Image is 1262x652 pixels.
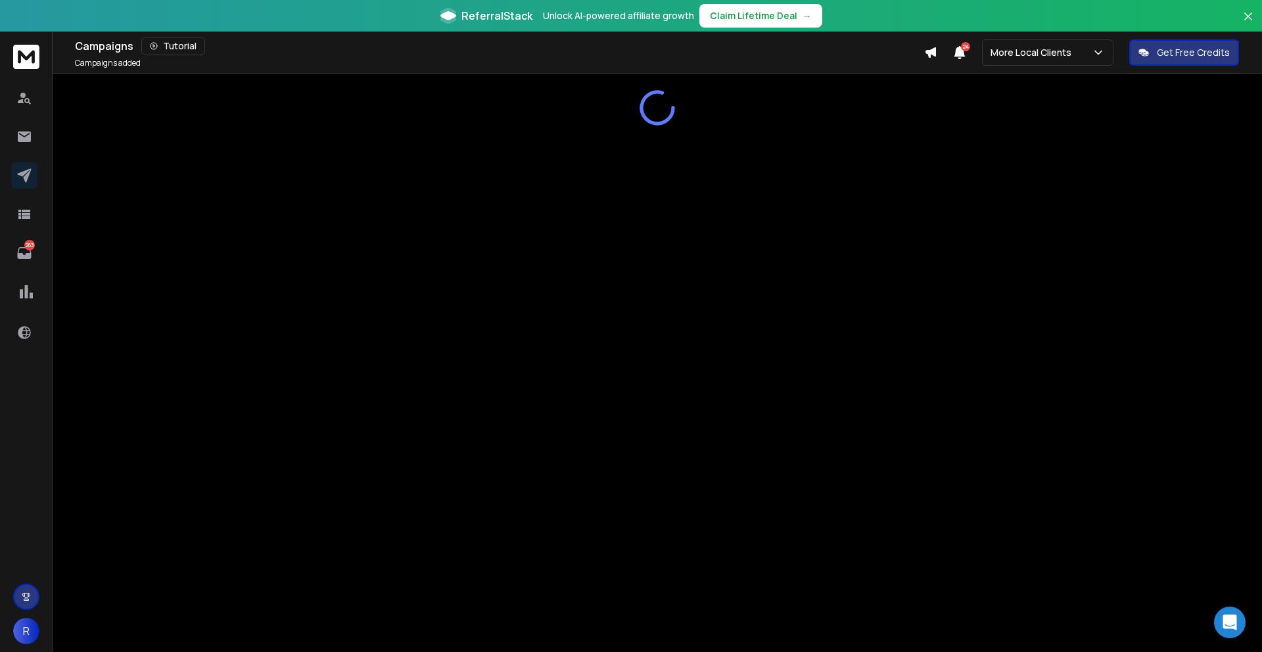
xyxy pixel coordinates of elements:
[1129,39,1239,66] button: Get Free Credits
[11,240,37,266] a: 263
[141,37,205,55] button: Tutorial
[1214,607,1246,638] div: Open Intercom Messenger
[543,9,694,22] p: Unlock AI-powered affiliate growth
[75,37,924,55] div: Campaigns
[13,618,39,644] button: R
[1157,46,1230,59] p: Get Free Credits
[961,42,970,51] span: 24
[461,8,532,24] span: ReferralStack
[75,58,141,68] p: Campaigns added
[1240,8,1257,39] button: Close banner
[699,4,822,28] button: Claim Lifetime Deal→
[803,9,812,22] span: →
[991,46,1077,59] p: More Local Clients
[24,240,35,250] p: 263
